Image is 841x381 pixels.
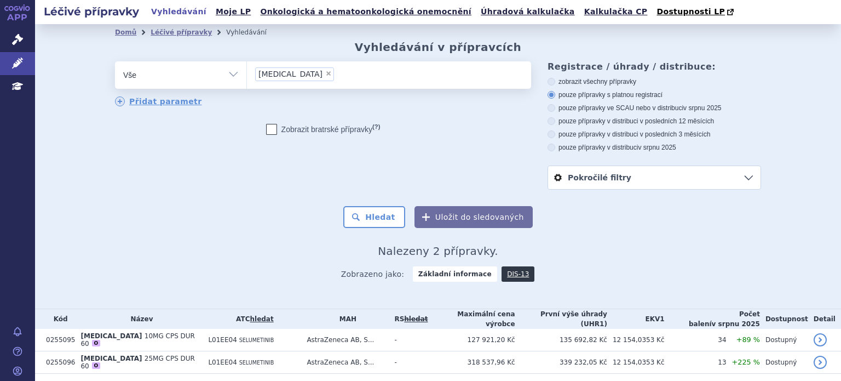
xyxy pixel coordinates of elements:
span: v srpnu 2025 [638,144,676,151]
label: pouze přípravky v distribuci v posledních 12 měsících [548,117,761,126]
a: Vyhledávání [148,4,210,19]
button: Hledat [343,206,405,228]
a: hledat [250,315,273,323]
span: SELUMETINIB [239,337,274,343]
td: - [389,329,428,351]
h2: Léčivé přípravky [35,4,148,19]
th: Dostupnost [760,309,808,329]
td: 318 537,96 Kč [428,351,515,374]
del: hledat [404,315,428,323]
input: [MEDICAL_DATA] [337,67,343,81]
span: [MEDICAL_DATA] [258,70,322,78]
abbr: (?) [372,123,380,130]
label: pouze přípravky v distribuci v posledních 3 měsících [548,130,761,139]
span: [MEDICAL_DATA] [80,355,142,362]
td: 12 154,0353 Kč [607,351,665,374]
th: Detail [808,309,841,329]
strong: Základní informace [413,266,497,282]
td: 13 [665,351,727,374]
a: Přidat parametr [115,96,202,106]
span: × [325,70,332,77]
span: L01EE04 [208,336,237,344]
td: 127 921,20 Kč [428,329,515,351]
h3: Registrace / úhrady / distribuce: [548,61,761,72]
th: Maximální cena výrobce [428,309,515,329]
a: Onkologická a hematoonkologická onemocnění [257,4,475,19]
span: [MEDICAL_DATA] [80,332,142,340]
a: Domů [115,29,136,36]
li: Vyhledávání [226,24,281,41]
a: detail [814,356,827,369]
th: MAH [301,309,389,329]
label: pouze přípravky ve SCAU nebo v distribuci [548,104,761,112]
span: +225 % [732,358,760,366]
a: DIS-13 [502,266,534,282]
td: 0255095 [41,329,75,351]
a: Kalkulačka CP [581,4,651,19]
label: zobrazit všechny přípravky [548,77,761,86]
th: Počet balení [665,309,760,329]
label: pouze přípravky s platnou registrací [548,90,761,99]
td: Dostupný [760,351,808,374]
span: 25MG CPS DUR 60 [80,355,194,370]
span: Zobrazeno jako: [341,266,405,282]
span: Dostupnosti LP [656,7,725,16]
label: Zobrazit bratrské přípravky [266,124,381,135]
th: Kód [41,309,75,329]
th: EKV1 [607,309,665,329]
th: ATC [203,309,301,329]
div: O [92,340,101,346]
a: vyhledávání neobsahuje žádnou platnou referenční skupinu [404,315,428,323]
span: 10MG CPS DUR 60 [80,332,194,348]
td: - [389,351,428,374]
span: L01EE04 [208,359,237,366]
td: Dostupný [760,329,808,351]
span: +89 % [736,335,760,344]
span: v srpnu 2025 [683,104,721,112]
td: AstraZeneca AB, S... [301,329,389,351]
h2: Vyhledávání v přípravcích [355,41,522,54]
td: AstraZeneca AB, S... [301,351,389,374]
td: 135 692,82 Kč [515,329,607,351]
a: detail [814,333,827,346]
td: 12 154,0353 Kč [607,329,665,351]
span: SELUMETINIB [239,360,274,366]
label: pouze přípravky v distribuci [548,143,761,152]
a: Moje LP [212,4,254,19]
th: První výše úhrady (UHR1) [515,309,607,329]
div: O [92,362,101,369]
span: Nalezeny 2 přípravky. [378,244,498,258]
td: 339 232,05 Kč [515,351,607,374]
a: Dostupnosti LP [653,4,739,20]
td: 0255096 [41,351,75,374]
th: Název [75,309,203,329]
span: v srpnu 2025 [712,320,760,328]
a: Pokročilé filtry [548,166,761,189]
td: 34 [665,329,727,351]
th: RS [389,309,428,329]
a: Léčivé přípravky [151,29,212,36]
button: Uložit do sledovaných [414,206,533,228]
a: Úhradová kalkulačka [477,4,578,19]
